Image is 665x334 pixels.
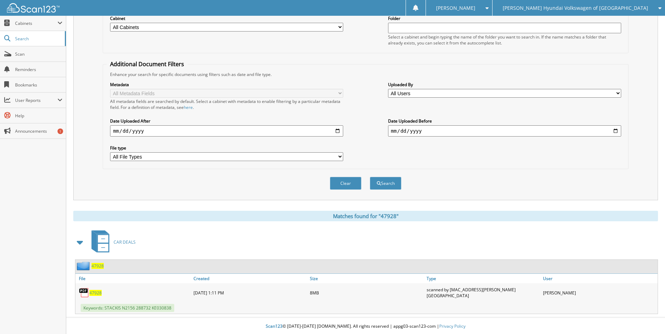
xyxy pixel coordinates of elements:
[370,177,401,190] button: Search
[89,290,102,296] a: 47928
[436,6,475,10] span: [PERSON_NAME]
[425,274,541,283] a: Type
[110,98,343,110] div: All metadata fields are searched by default. Select a cabinet with metadata to enable filtering b...
[15,67,62,72] span: Reminders
[15,51,62,57] span: Scan
[439,323,466,329] a: Privacy Policy
[388,15,621,21] label: Folder
[184,104,193,110] a: here
[15,113,62,119] span: Help
[388,82,621,88] label: Uploaded By
[110,15,343,21] label: Cabinet
[91,263,104,269] a: 47928
[15,36,61,42] span: Search
[110,145,343,151] label: File type
[75,274,192,283] a: File
[79,287,89,298] img: PDF.png
[425,285,541,300] div: scanned by [MAC_ADDRESS][PERSON_NAME][GEOGRAPHIC_DATA]
[308,274,425,283] a: Size
[107,71,624,77] div: Enhance your search for specific documents using filters such as date and file type.
[503,6,648,10] span: [PERSON_NAME] Hyundai Volkswagen of [GEOGRAPHIC_DATA]
[7,3,60,13] img: scan123-logo-white.svg
[107,60,188,68] legend: Additional Document Filters
[388,118,621,124] label: Date Uploaded Before
[330,177,361,190] button: Clear
[192,274,308,283] a: Created
[192,285,308,300] div: [DATE] 1:11 PM
[81,304,174,312] span: Keywords: STACKIS N2156 288732 KE030838
[114,239,136,245] span: CAR DEALS
[110,82,343,88] label: Metadata
[110,125,343,137] input: start
[57,128,63,134] div: 1
[388,34,621,46] div: Select a cabinet and begin typing the name of the folder you want to search in. If the name match...
[15,97,57,103] span: User Reports
[308,285,425,300] div: 8MB
[388,125,621,137] input: end
[87,228,136,256] a: CAR DEALS
[541,274,658,283] a: User
[73,211,658,221] div: Matches found for "47928"
[77,262,91,270] img: folder2.png
[15,128,62,134] span: Announcements
[541,285,658,300] div: [PERSON_NAME]
[266,323,283,329] span: Scan123
[15,20,57,26] span: Cabinets
[110,118,343,124] label: Date Uploaded After
[15,82,62,88] span: Bookmarks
